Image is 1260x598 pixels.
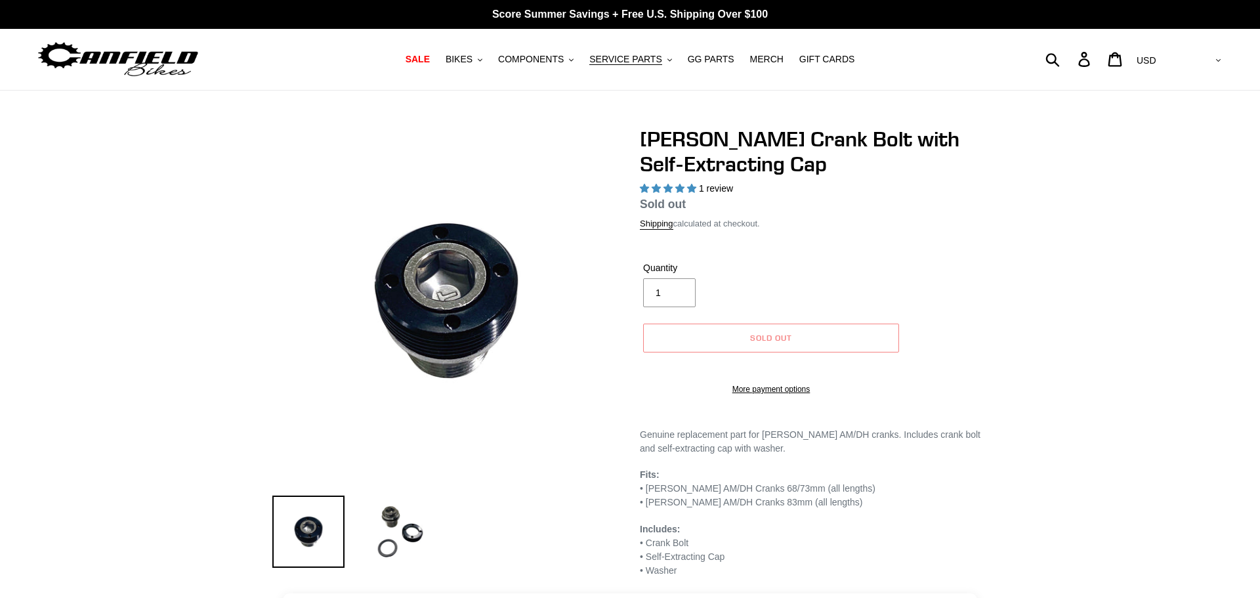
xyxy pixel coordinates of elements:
span: SERVICE PARTS [589,54,661,65]
span: • [PERSON_NAME] AM/DH Cranks 83mm (all lengths) [640,497,862,507]
button: BIKES [439,51,489,68]
a: Shipping [640,219,673,230]
a: More payment options [643,383,899,395]
input: Search [1053,45,1086,74]
label: Quantity [643,261,768,275]
span: SALE [406,54,430,65]
span: 1 review [699,183,733,194]
button: COMPONENTS [492,51,580,68]
img: Load image into Gallery viewer, Canfield Crank Bolt with Self-Extracting Cap [364,496,436,568]
span: • Crank Bolt • Self-Extracting Cap • Washer [640,524,724,576]
button: Sold out [643,324,899,352]
span: 5.00 stars [640,183,699,194]
a: GIFT CARDS [793,51,862,68]
span: MERCH [750,54,784,65]
span: Sold out [640,198,686,211]
span: GG PARTS [688,54,734,65]
img: Load image into Gallery viewer, Canfield Crank Bolt with Self-Extracting Cap [272,496,345,568]
h1: [PERSON_NAME] Crank Bolt with Self-Extracting Cap [640,127,988,177]
span: Sold out [750,333,792,343]
img: Canfield Bikes [36,39,200,80]
span: COMPONENTS [498,54,564,65]
span: BIKES [446,54,472,65]
strong: Includes: [640,524,680,534]
a: GG PARTS [681,51,741,68]
p: Genuine replacement part for [PERSON_NAME] AM/DH cranks. Includes crank bolt and self-extracting ... [640,428,988,456]
div: calculated at checkout. [640,217,988,230]
button: SERVICE PARTS [583,51,678,68]
a: MERCH [744,51,790,68]
span: GIFT CARDS [799,54,855,65]
strong: Fits: [640,469,660,480]
a: SALE [399,51,436,68]
p: • [PERSON_NAME] AM/DH Cranks 68/73mm (all lengths) [640,468,988,509]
